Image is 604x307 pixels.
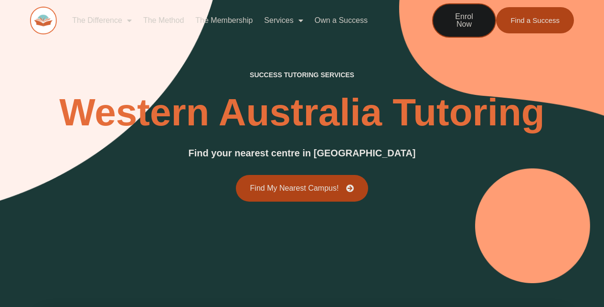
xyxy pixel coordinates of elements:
h4: success tutoring Services [250,71,354,79]
h2: Western Australia Tutoring [59,93,544,132]
a: The Difference [66,10,138,31]
span: Enrol Now [447,13,481,28]
a: The Method [138,10,190,31]
span: Find a Success [510,17,560,24]
a: Enrol Now [432,3,496,38]
a: The Membership [190,10,258,31]
h3: Find your nearest centre in [GEOGRAPHIC_DATA] [189,146,416,161]
a: Services [258,10,308,31]
span: Find My Nearest Campus! [250,184,339,192]
a: Find a Success [496,7,574,33]
a: Own a Success [309,10,373,31]
nav: Menu [66,10,401,31]
a: Find My Nearest Campus! [236,175,369,202]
